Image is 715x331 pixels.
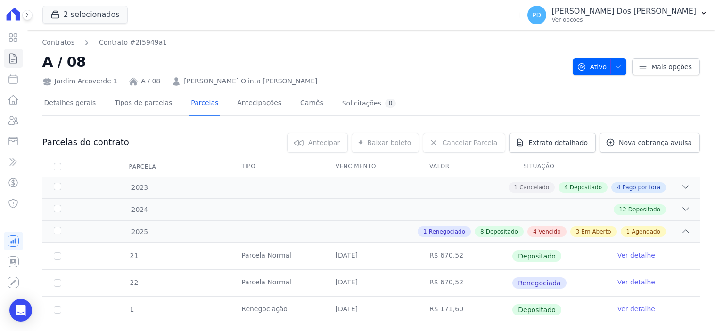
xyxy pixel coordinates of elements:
[519,183,549,192] span: Cancelado
[235,91,283,116] a: Antecipações
[324,157,418,177] th: Vencimento
[429,227,465,236] span: Renegociado
[623,183,660,192] span: Pago por fora
[42,137,129,148] h3: Parcelas do contrato
[514,183,518,192] span: 1
[576,227,580,236] span: 3
[230,270,324,296] td: Parcela Normal
[577,58,607,75] span: Ativo
[512,157,606,177] th: Situação
[42,6,128,24] button: 2 selecionados
[189,91,220,116] a: Parcelas
[42,91,98,116] a: Detalhes gerais
[230,297,324,323] td: Renegociação
[512,277,566,289] span: Renegociada
[532,12,541,18] span: PD
[564,183,568,192] span: 4
[520,2,715,28] button: PD [PERSON_NAME] Dos [PERSON_NAME] Ver opções
[418,243,512,269] td: R$ 670,52
[552,16,696,24] p: Ver opções
[113,91,174,116] a: Tipos de parcelas
[539,227,561,236] span: Vencido
[600,133,700,153] a: Nova cobrança avulsa
[418,297,512,323] td: R$ 171,60
[512,250,561,262] span: Depositado
[118,157,168,176] div: Parcela
[42,38,74,48] a: Contratos
[230,157,324,177] th: Tipo
[418,270,512,296] td: R$ 670,52
[619,205,626,214] span: 12
[129,306,134,313] span: 1
[129,252,139,259] span: 21
[99,38,167,48] a: Contrato #2f5949a1
[385,99,396,108] div: 0
[298,91,325,116] a: Carnês
[581,227,611,236] span: Em Aberto
[486,227,518,236] span: Depositado
[617,250,655,260] a: Ver detalhe
[628,205,660,214] span: Depositado
[418,157,512,177] th: Valor
[342,99,396,108] div: Solicitações
[619,138,692,147] span: Nova cobrança avulsa
[42,76,118,86] div: Jardim Arcoverde 1
[617,277,655,287] a: Ver detalhe
[480,227,484,236] span: 8
[184,76,317,86] a: [PERSON_NAME] Olinta [PERSON_NAME]
[54,252,61,260] input: Só é possível selecionar pagamentos em aberto
[423,227,427,236] span: 1
[9,299,32,322] div: Open Intercom Messenger
[324,270,418,296] td: [DATE]
[552,7,696,16] p: [PERSON_NAME] Dos [PERSON_NAME]
[54,306,61,314] input: Só é possível selecionar pagamentos em aberto
[324,297,418,323] td: [DATE]
[617,183,621,192] span: 4
[651,62,692,72] span: Mais opções
[570,183,602,192] span: Depositado
[573,58,627,75] button: Ativo
[632,58,700,75] a: Mais opções
[533,227,537,236] span: 4
[42,38,565,48] nav: Breadcrumb
[324,243,418,269] td: [DATE]
[42,51,565,73] h2: A / 08
[340,91,398,116] a: Solicitações0
[632,227,660,236] span: Agendado
[626,227,630,236] span: 1
[509,133,596,153] a: Extrato detalhado
[528,138,588,147] span: Extrato detalhado
[54,279,61,287] input: Só é possível selecionar pagamentos em aberto
[141,76,160,86] a: A / 08
[512,304,561,315] span: Depositado
[230,243,324,269] td: Parcela Normal
[617,304,655,314] a: Ver detalhe
[129,279,139,286] span: 22
[42,38,167,48] nav: Breadcrumb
